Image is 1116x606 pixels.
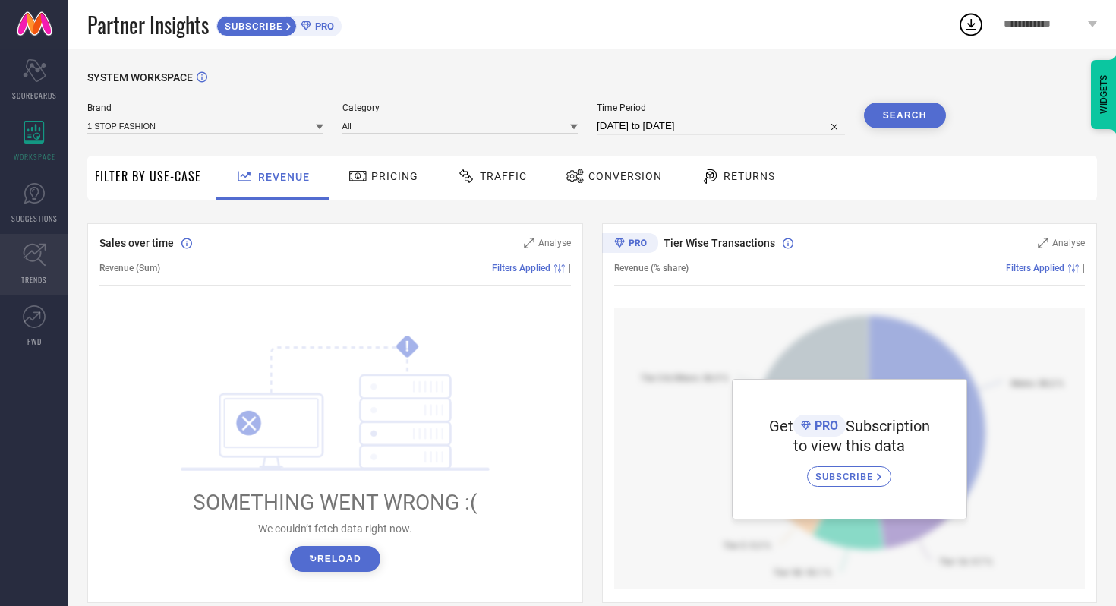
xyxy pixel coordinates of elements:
[216,12,342,36] a: SUBSCRIBEPRO
[538,238,571,248] span: Analyse
[258,171,310,183] span: Revenue
[614,263,689,273] span: Revenue (% share)
[846,417,930,435] span: Subscription
[1083,263,1085,273] span: |
[957,11,985,38] div: Open download list
[602,233,658,256] div: Premium
[492,263,550,273] span: Filters Applied
[11,213,58,224] span: SUGGESTIONS
[217,21,286,32] span: SUBSCRIBE
[793,437,905,455] span: to view this data
[1038,238,1048,248] svg: Zoom
[87,9,209,40] span: Partner Insights
[588,170,662,182] span: Conversion
[99,237,174,249] span: Sales over time
[99,263,160,273] span: Revenue (Sum)
[21,274,47,286] span: TRENDS
[258,522,412,535] span: We couldn’t fetch data right now.
[95,167,201,185] span: Filter By Use-Case
[724,170,775,182] span: Returns
[815,471,877,482] span: SUBSCRIBE
[524,238,534,248] svg: Zoom
[480,170,527,182] span: Traffic
[864,103,946,128] button: Search
[12,90,57,101] span: SCORECARDS
[597,103,845,113] span: Time Period
[1006,263,1064,273] span: Filters Applied
[371,170,418,182] span: Pricing
[664,237,775,249] span: Tier Wise Transactions
[14,151,55,163] span: WORKSPACE
[290,546,380,572] button: ↻Reload
[811,418,838,433] span: PRO
[769,417,793,435] span: Get
[87,71,193,84] span: SYSTEM WORKSPACE
[27,336,42,347] span: FWD
[807,455,891,487] a: SUBSCRIBE
[1052,238,1085,248] span: Analyse
[342,103,578,113] span: Category
[569,263,571,273] span: |
[597,117,845,135] input: Select time period
[311,21,334,32] span: PRO
[193,490,478,515] span: SOMETHING WENT WRONG :(
[87,103,323,113] span: Brand
[405,338,409,355] tspan: !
